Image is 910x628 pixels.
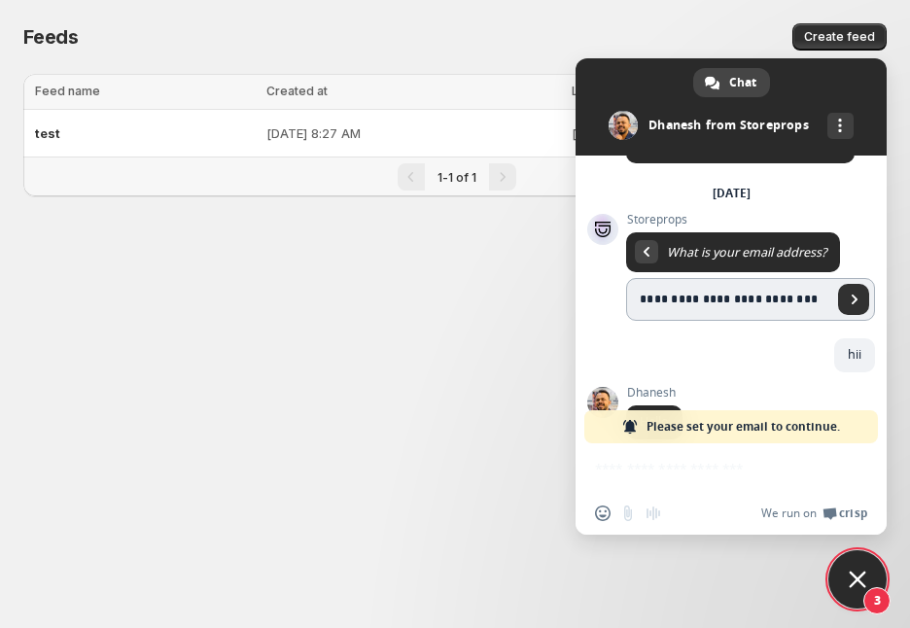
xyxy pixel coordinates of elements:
[804,29,875,45] span: Create feed
[827,113,854,139] div: More channels
[839,506,867,521] span: Crisp
[266,84,328,98] span: Created at
[635,240,658,263] div: Return to message
[761,506,817,521] span: We run on
[729,68,756,97] span: Chat
[35,84,100,98] span: Feed name
[572,84,647,98] span: Last updated
[626,213,875,227] span: Storeprops
[595,506,611,521] span: Insert an emoji
[437,170,476,185] span: 1-1 of 1
[23,157,887,196] nav: Pagination
[23,25,79,49] span: Feeds
[848,346,861,363] span: hii
[626,278,832,321] input: Enter your email address...
[266,123,559,143] p: [DATE] 8:27 AM
[761,506,867,521] a: We run onCrisp
[792,23,887,51] button: Create feed
[667,244,826,261] span: What is your email address?
[35,125,60,141] span: test
[863,587,891,614] span: 3
[713,188,751,199] div: [DATE]
[693,68,770,97] div: Chat
[647,410,840,443] span: Please set your email to continue.
[838,284,869,315] span: Send
[828,550,887,609] div: Close chat
[626,386,682,400] span: Dhanesh
[572,123,876,143] p: [DATE] 8:27 AM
